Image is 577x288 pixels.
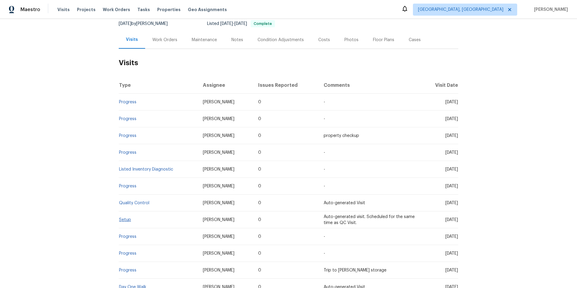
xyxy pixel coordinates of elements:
[258,150,261,155] span: 0
[203,184,234,188] span: [PERSON_NAME]
[418,7,503,13] span: [GEOGRAPHIC_DATA], [GEOGRAPHIC_DATA]
[445,235,458,239] span: [DATE]
[77,7,96,13] span: Projects
[324,268,386,272] span: Trip to [PERSON_NAME] storage
[445,117,458,121] span: [DATE]
[445,268,458,272] span: [DATE]
[258,167,261,171] span: 0
[220,22,247,26] span: -
[409,37,421,43] div: Cases
[324,167,325,171] span: -
[198,77,253,94] th: Assignee
[318,37,330,43] div: Costs
[152,37,177,43] div: Work Orders
[445,150,458,155] span: [DATE]
[258,201,261,205] span: 0
[324,117,325,121] span: -
[119,268,136,272] a: Progress
[207,22,275,26] span: Listed
[203,201,234,205] span: [PERSON_NAME]
[137,8,150,12] span: Tasks
[220,22,233,26] span: [DATE]
[203,167,234,171] span: [PERSON_NAME]
[324,150,325,155] span: -
[231,37,243,43] div: Notes
[119,100,136,104] a: Progress
[203,268,234,272] span: [PERSON_NAME]
[119,150,136,155] a: Progress
[119,20,175,27] div: by [PERSON_NAME]
[445,184,458,188] span: [DATE]
[119,167,173,171] a: Listed Inventory Diagnostic
[324,184,325,188] span: -
[119,201,149,205] a: Quality Control
[258,100,261,104] span: 0
[119,49,458,77] h2: Visits
[234,22,247,26] span: [DATE]
[324,215,415,225] span: Auto-generated visit. Scheduled for the same time as QC Visit.
[319,77,421,94] th: Comments
[324,134,359,138] span: property checkup
[119,134,136,138] a: Progress
[324,235,325,239] span: -
[373,37,394,43] div: Floor Plans
[532,7,568,13] span: [PERSON_NAME]
[203,134,234,138] span: [PERSON_NAME]
[119,77,198,94] th: Type
[445,251,458,256] span: [DATE]
[251,22,274,26] span: Complete
[445,100,458,104] span: [DATE]
[253,77,319,94] th: Issues Reported
[203,251,234,256] span: [PERSON_NAME]
[119,184,136,188] a: Progress
[258,134,261,138] span: 0
[103,7,130,13] span: Work Orders
[445,167,458,171] span: [DATE]
[126,37,138,43] div: Visits
[119,251,136,256] a: Progress
[203,218,234,222] span: [PERSON_NAME]
[258,235,261,239] span: 0
[119,218,131,222] a: Setup
[258,218,261,222] span: 0
[445,218,458,222] span: [DATE]
[421,77,458,94] th: Visit Date
[324,100,325,104] span: -
[192,37,217,43] div: Maintenance
[258,37,304,43] div: Condition Adjustments
[203,100,234,104] span: [PERSON_NAME]
[119,235,136,239] a: Progress
[445,134,458,138] span: [DATE]
[203,117,234,121] span: [PERSON_NAME]
[119,22,131,26] span: [DATE]
[258,184,261,188] span: 0
[20,7,40,13] span: Maestro
[203,150,234,155] span: [PERSON_NAME]
[119,117,136,121] a: Progress
[188,7,227,13] span: Geo Assignments
[258,117,261,121] span: 0
[258,268,261,272] span: 0
[445,201,458,205] span: [DATE]
[324,251,325,256] span: -
[157,7,181,13] span: Properties
[258,251,261,256] span: 0
[344,37,359,43] div: Photos
[57,7,70,13] span: Visits
[324,201,365,205] span: Auto-generated Visit
[203,235,234,239] span: [PERSON_NAME]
